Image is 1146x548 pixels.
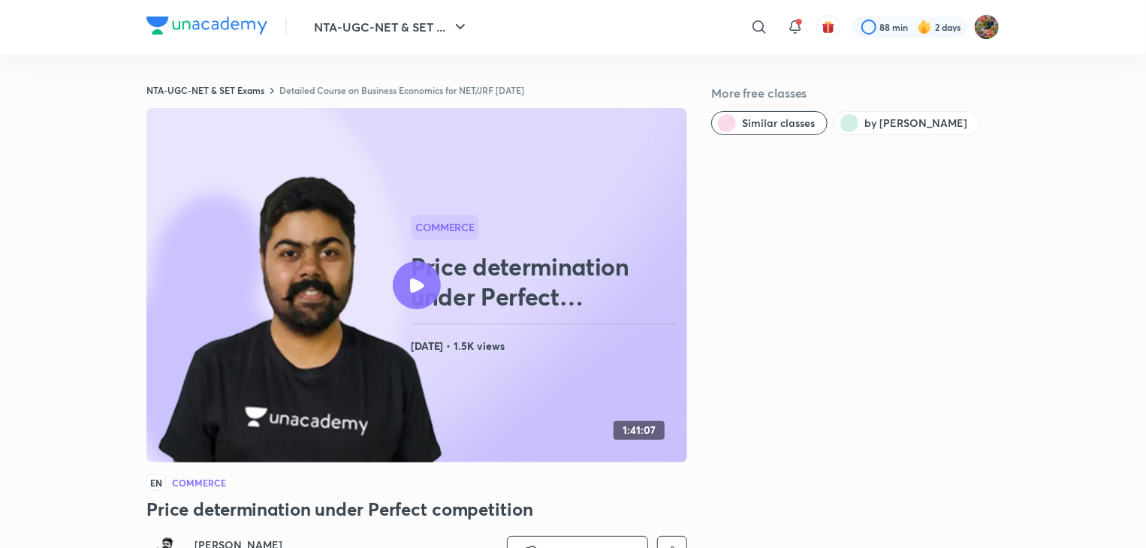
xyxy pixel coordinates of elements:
[411,251,681,312] h2: Price determination under Perfect competition
[172,478,226,487] h4: Commerce
[974,14,1000,40] img: Kumkum Bhamra
[917,20,932,35] img: streak
[146,474,166,491] span: EN
[146,497,687,521] h3: Price determination under Perfect competition
[742,116,815,131] span: Similar classes
[279,84,524,96] a: Detailed Course on Business Economics for NET/JRF [DATE]
[711,84,1000,102] h5: More free classes
[623,424,656,437] h4: 1:41:07
[711,111,828,135] button: Similar classes
[146,17,267,35] img: Company Logo
[146,84,264,96] a: NTA-UGC-NET & SET Exams
[864,116,967,131] span: by Raghav Wadhwa
[411,336,681,356] h4: [DATE] • 1.5K views
[834,111,980,135] button: by Raghav Wadhwa
[146,17,267,38] a: Company Logo
[816,15,840,39] button: avatar
[305,12,478,42] button: NTA-UGC-NET & SET ...
[822,20,835,34] img: avatar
